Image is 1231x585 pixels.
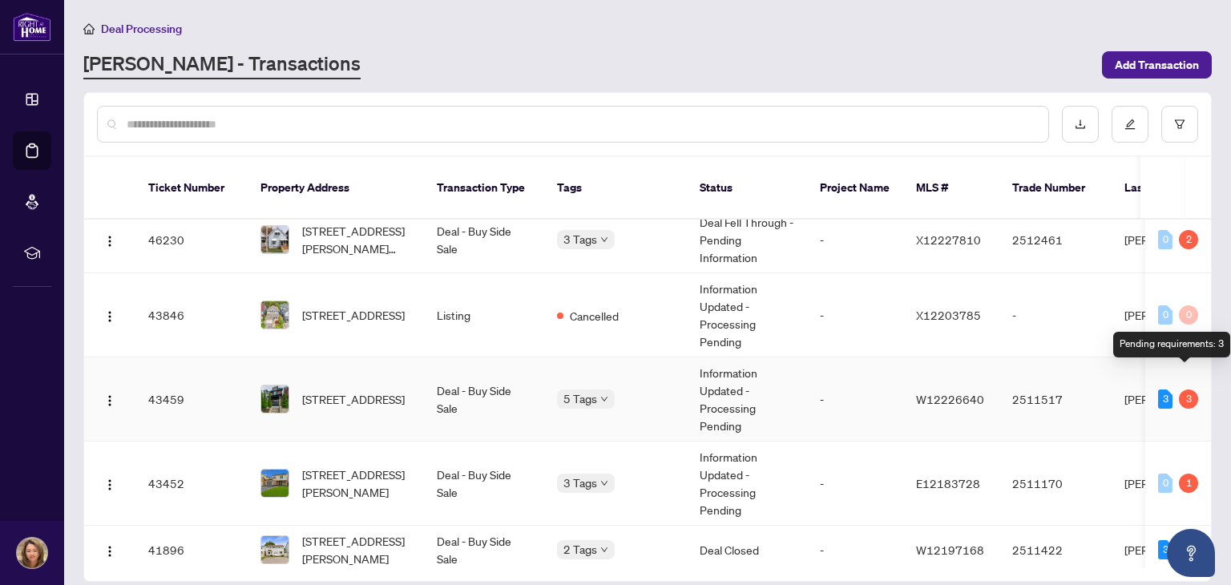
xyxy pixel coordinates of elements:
[1115,52,1199,78] span: Add Transaction
[103,310,116,323] img: Logo
[563,474,597,492] span: 3 Tags
[135,273,248,357] td: 43846
[424,357,544,442] td: Deal - Buy Side Sale
[570,307,619,325] span: Cancelled
[97,302,123,328] button: Logo
[302,390,405,408] span: [STREET_ADDRESS]
[261,470,289,497] img: thumbnail-img
[103,394,116,407] img: Logo
[916,308,981,322] span: X12203785
[302,306,405,324] span: [STREET_ADDRESS]
[135,357,248,442] td: 43459
[1062,106,1099,143] button: download
[807,442,903,526] td: -
[600,479,608,487] span: down
[1167,529,1215,577] button: Open asap
[248,157,424,220] th: Property Address
[261,385,289,413] img: thumbnail-img
[103,235,116,248] img: Logo
[807,207,903,273] td: -
[903,157,999,220] th: MLS #
[916,392,984,406] span: W12226640
[1124,119,1136,130] span: edit
[97,386,123,412] button: Logo
[1179,474,1198,493] div: 1
[916,476,980,490] span: E12183728
[424,273,544,357] td: Listing
[544,157,687,220] th: Tags
[1179,230,1198,249] div: 2
[135,526,248,575] td: 41896
[1179,389,1198,409] div: 3
[563,389,597,408] span: 5 Tags
[600,546,608,554] span: down
[807,273,903,357] td: -
[1158,305,1172,325] div: 0
[563,540,597,559] span: 2 Tags
[1113,332,1230,357] div: Pending requirements: 3
[999,526,1112,575] td: 2511422
[13,12,51,42] img: logo
[999,273,1112,357] td: -
[1112,106,1148,143] button: edit
[302,466,411,501] span: [STREET_ADDRESS][PERSON_NAME]
[83,50,361,79] a: [PERSON_NAME] - Transactions
[999,207,1112,273] td: 2512461
[687,157,807,220] th: Status
[135,157,248,220] th: Ticket Number
[97,227,123,252] button: Logo
[1174,119,1185,130] span: filter
[999,442,1112,526] td: 2511170
[600,395,608,403] span: down
[83,23,95,34] span: home
[687,207,807,273] td: Deal Fell Through - Pending Information
[302,532,411,567] span: [STREET_ADDRESS][PERSON_NAME]
[1158,474,1172,493] div: 0
[807,357,903,442] td: -
[424,207,544,273] td: Deal - Buy Side Sale
[1158,540,1172,559] div: 3
[103,545,116,558] img: Logo
[687,357,807,442] td: Information Updated - Processing Pending
[103,478,116,491] img: Logo
[101,22,182,36] span: Deal Processing
[261,536,289,563] img: thumbnail-img
[999,157,1112,220] th: Trade Number
[135,207,248,273] td: 46230
[600,236,608,244] span: down
[97,470,123,496] button: Logo
[17,538,47,568] img: Profile Icon
[1161,106,1198,143] button: filter
[424,442,544,526] td: Deal - Buy Side Sale
[687,442,807,526] td: Information Updated - Processing Pending
[807,157,903,220] th: Project Name
[807,526,903,575] td: -
[261,226,289,253] img: thumbnail-img
[563,230,597,248] span: 3 Tags
[135,442,248,526] td: 43452
[1179,305,1198,325] div: 0
[1075,119,1086,130] span: download
[261,301,289,329] img: thumbnail-img
[302,222,411,257] span: [STREET_ADDRESS][PERSON_NAME][PERSON_NAME]
[1102,51,1212,79] button: Add Transaction
[687,526,807,575] td: Deal Closed
[916,232,981,247] span: X12227810
[97,537,123,563] button: Logo
[424,157,544,220] th: Transaction Type
[1158,389,1172,409] div: 3
[687,273,807,357] td: Information Updated - Processing Pending
[1158,230,1172,249] div: 0
[916,543,984,557] span: W12197168
[999,357,1112,442] td: 2511517
[424,526,544,575] td: Deal - Buy Side Sale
